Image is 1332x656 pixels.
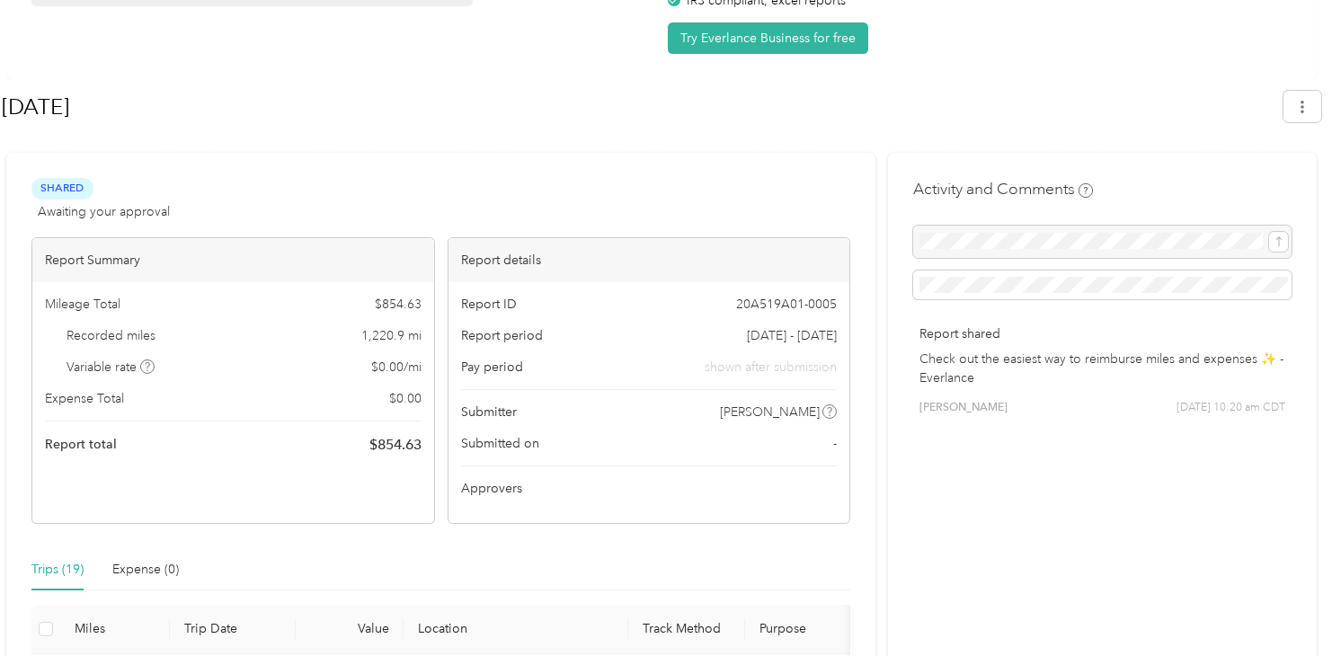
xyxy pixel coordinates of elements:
span: $ 854.63 [369,434,422,456]
p: Report shared [919,324,1285,343]
div: Report details [448,238,850,282]
span: Expense Total [45,389,124,408]
h1: Sep 2025 [2,85,1271,129]
span: 20A519A01-0005 [736,295,837,314]
span: Shared [31,178,93,199]
span: Recorded miles [67,326,156,345]
span: Submitted on [461,434,539,453]
span: $ 854.63 [375,295,422,314]
span: Report total [45,435,117,454]
div: Trips (19) [31,560,84,580]
span: 1,220.9 mi [361,326,422,345]
span: Pay period [461,358,523,377]
span: [DATE] 10:20 am CDT [1177,400,1285,416]
span: shown after submission [705,358,837,377]
span: $ 0.00 / mi [371,358,422,377]
span: Report ID [461,295,517,314]
span: Mileage Total [45,295,120,314]
span: Variable rate [67,358,155,377]
th: Value [296,605,404,654]
span: - [833,434,837,453]
p: Check out the easiest way to reimburse miles and expenses ✨ - Everlance [919,350,1285,387]
span: Submitter [461,403,517,421]
th: Trip Date [170,605,296,654]
th: Purpose [745,605,880,654]
span: Approvers [461,479,522,498]
span: [PERSON_NAME] [919,400,1008,416]
div: Expense (0) [112,560,179,580]
span: [DATE] - [DATE] [747,326,837,345]
th: Miles [60,605,170,654]
span: $ 0.00 [389,389,422,408]
span: Report period [461,326,543,345]
th: Location [404,605,628,654]
th: Track Method [628,605,745,654]
button: Try Everlance Business for free [668,22,868,54]
h4: Activity and Comments [913,178,1093,200]
div: Report Summary [32,238,434,282]
span: Awaiting your approval [38,202,170,221]
span: [PERSON_NAME] [720,403,820,421]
